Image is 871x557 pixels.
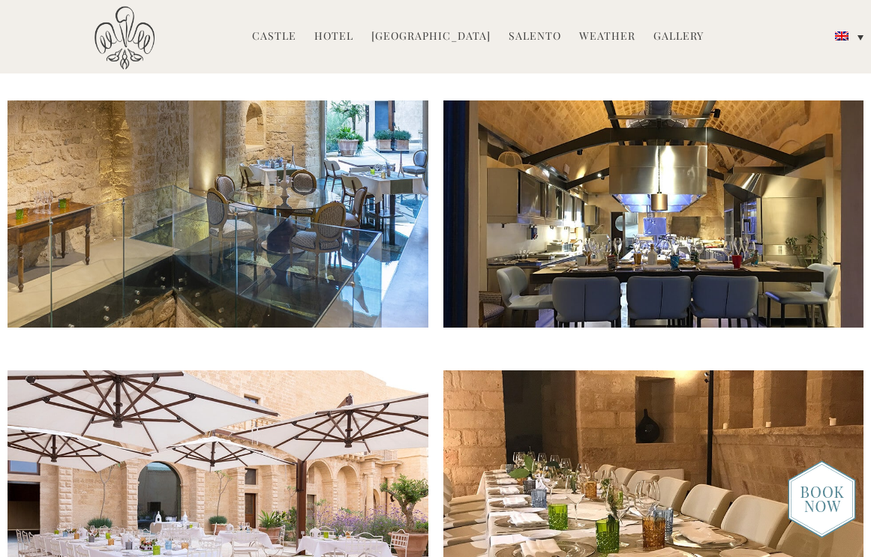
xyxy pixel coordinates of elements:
[252,28,296,46] a: Castle
[788,460,856,538] img: new-booknow.png
[579,28,635,46] a: Weather
[371,28,491,46] a: [GEOGRAPHIC_DATA]
[8,100,428,328] img: temponuovo_sept2018_02.jpg
[509,28,561,46] a: Salento
[653,28,704,46] a: Gallery
[314,28,353,46] a: Hotel
[835,31,848,40] img: English
[95,6,155,70] img: Castello di Ugento
[443,100,864,328] img: TN_chefstable.jpg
